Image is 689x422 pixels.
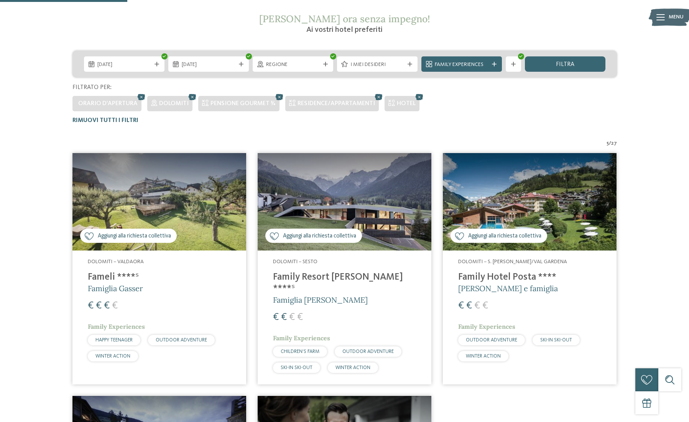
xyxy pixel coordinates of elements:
span: Rimuovi tutti i filtri [72,117,138,124]
span: HAPPY TEENAGER [95,338,133,343]
span: Dolomiti – Sesto [273,259,317,264]
span: [DATE] [97,61,151,69]
span: I miei desideri [350,61,404,69]
span: Filtrato per: [72,84,112,91]
span: 5 [607,140,609,147]
h4: Family Hotel Posta **** [458,272,601,283]
span: WINTER ACTION [335,365,370,370]
span: Family Experiences [435,61,488,69]
a: Cercate un hotel per famiglie? Qui troverete solo i migliori! Aggiungi alla richiesta collettiva ... [443,153,617,384]
span: € [297,312,303,322]
span: [DATE] [182,61,235,69]
span: OUTDOOR ADVENTURE [156,338,207,343]
span: Aggiungi alla richiesta collettiva [98,232,171,240]
span: filtra [556,61,574,68]
span: WINTER ACTION [95,354,130,359]
span: OUTDOOR ADVENTURE [342,349,394,354]
span: [PERSON_NAME] ora senza impegno! [259,13,430,25]
span: Ai vostri hotel preferiti [306,26,383,34]
span: Family Experiences [458,323,515,330]
span: Dolomiti – S. [PERSON_NAME]/Val Gardena [458,259,567,264]
span: € [88,301,94,311]
span: Regione [266,61,320,69]
span: SKI-IN SKI-OUT [281,365,312,370]
span: Famiglia Gasser [88,284,143,293]
span: SKI-IN SKI-OUT [540,338,572,343]
span: Dolomiti – Valdaora [88,259,144,264]
span: € [474,301,480,311]
span: € [289,312,295,322]
span: Residence/Appartamenti [298,101,375,107]
span: € [273,312,279,322]
a: Cercate un hotel per famiglie? Qui troverete solo i migliori! Aggiungi alla richiesta collettiva ... [72,153,246,384]
span: € [482,301,488,311]
span: € [466,301,472,311]
span: Aggiungi alla richiesta collettiva [283,232,356,240]
span: Aggiungi alla richiesta collettiva [468,232,541,240]
span: € [96,301,102,311]
span: OUTDOOR ADVENTURE [466,338,517,343]
span: € [281,312,287,322]
span: Orario d'apertura [78,101,138,107]
span: Famiglia [PERSON_NAME] [273,295,368,305]
span: / [609,140,611,147]
span: € [112,301,118,311]
span: Hotel [397,101,416,107]
span: [PERSON_NAME] e famiglia [458,284,558,293]
span: Family Experiences [88,323,145,330]
img: Family Resort Rainer ****ˢ [258,153,431,251]
img: Cercate un hotel per famiglie? Qui troverete solo i migliori! [443,153,617,251]
a: Cercate un hotel per famiglie? Qui troverete solo i migliori! Aggiungi alla richiesta collettiva ... [258,153,431,384]
span: € [104,301,110,311]
img: Cercate un hotel per famiglie? Qui troverete solo i migliori! [72,153,246,251]
span: € [458,301,464,311]
span: WINTER ACTION [466,354,501,359]
h4: Family Resort [PERSON_NAME] ****ˢ [273,272,416,295]
span: Pensione gourmet ¾ [210,101,276,107]
span: Family Experiences [273,334,330,342]
span: 27 [611,140,617,147]
span: CHILDREN’S FARM [281,349,319,354]
span: Dolomiti [159,101,189,107]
